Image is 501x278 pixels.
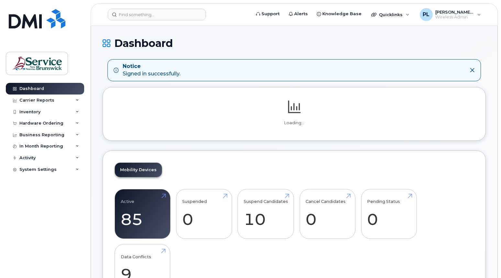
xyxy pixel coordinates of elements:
h1: Dashboard [103,38,486,49]
a: Mobility Devices [115,163,162,177]
a: Suspend Candidates 10 [244,193,288,235]
a: Active 85 [121,193,164,235]
a: Pending Status 0 [367,193,411,235]
strong: Notice [123,63,180,70]
div: Signed in successfully. [123,63,180,78]
a: Suspended 0 [182,193,226,235]
a: Cancel Candidates 0 [306,193,349,235]
p: Loading... [115,120,474,126]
